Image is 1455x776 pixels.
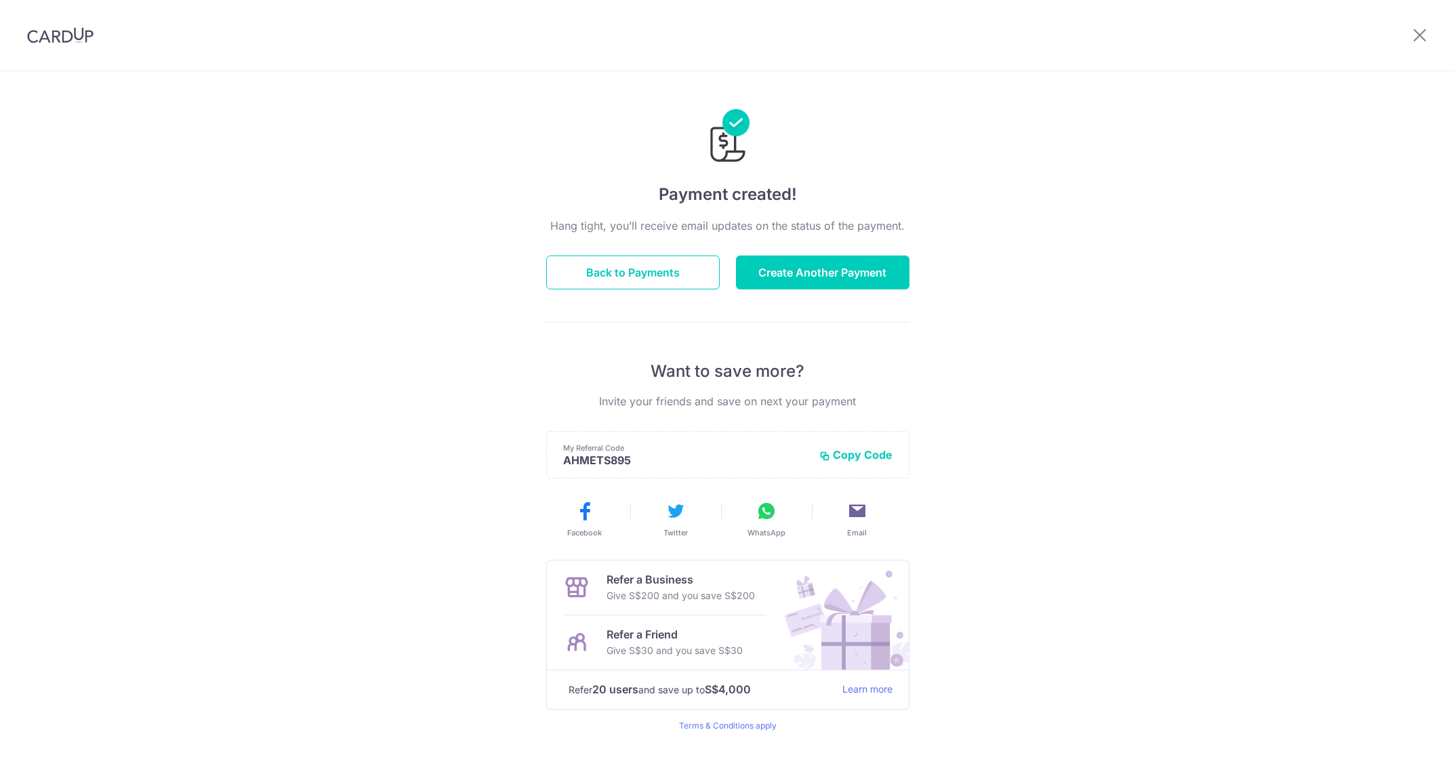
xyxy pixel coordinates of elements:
[607,642,743,659] p: Give S$30 and you save S$30
[569,681,832,698] p: Refer and save up to
[705,681,751,697] strong: S$4,000
[607,571,755,588] p: Refer a Business
[567,527,602,538] span: Facebook
[663,527,688,538] span: Twitter
[726,500,806,538] button: WhatsApp
[819,448,893,462] button: Copy Code
[546,218,909,234] p: Hang tight, you’ll receive email updates on the status of the payment.
[546,393,909,409] p: Invite your friends and save on next your payment
[772,560,909,670] img: Refer
[546,182,909,207] h4: Payment created!
[847,527,867,538] span: Email
[607,626,743,642] p: Refer a Friend
[546,256,720,289] button: Back to Payments
[842,681,893,698] a: Learn more
[706,109,750,166] img: Payments
[607,588,755,604] p: Give S$200 and you save S$200
[563,453,808,467] p: AHMETS895
[636,500,716,538] button: Twitter
[736,256,909,289] button: Create Another Payment
[817,500,897,538] button: Email
[546,361,909,382] p: Want to save more?
[747,527,785,538] span: WhatsApp
[679,720,777,731] a: Terms & Conditions apply
[563,443,808,453] p: My Referral Code
[545,500,625,538] button: Facebook
[27,27,94,43] img: CardUp
[592,681,638,697] strong: 20 users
